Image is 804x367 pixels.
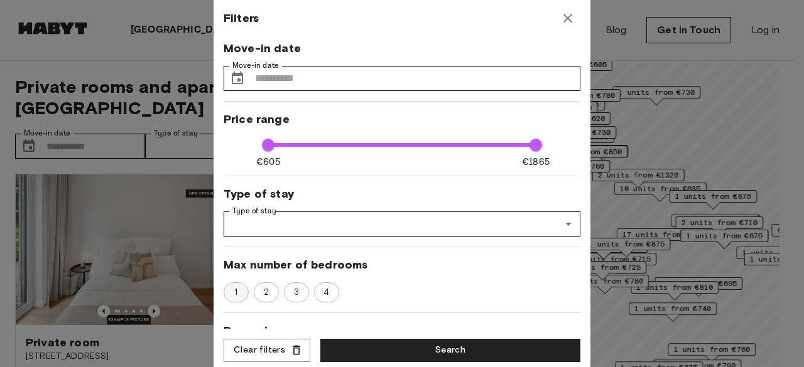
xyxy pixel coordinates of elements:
[224,323,580,338] span: Room size
[224,41,580,56] span: Move-in date
[287,286,306,299] span: 3
[224,11,259,26] span: Filters
[232,206,276,216] label: Type of stay
[225,66,250,91] button: Choose date
[522,156,550,169] span: €1865
[320,339,580,362] button: Search
[256,156,280,169] span: €605
[224,112,580,127] span: Price range
[232,60,279,71] label: Move-in date
[227,286,244,299] span: 1
[257,286,276,299] span: 2
[254,282,279,302] div: 2
[224,339,310,362] button: Clear filters
[224,282,249,302] div: 1
[314,282,339,302] div: 4
[317,286,336,299] span: 4
[224,186,580,201] span: Type of stay
[284,282,309,302] div: 3
[224,257,580,272] span: Max number of bedrooms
